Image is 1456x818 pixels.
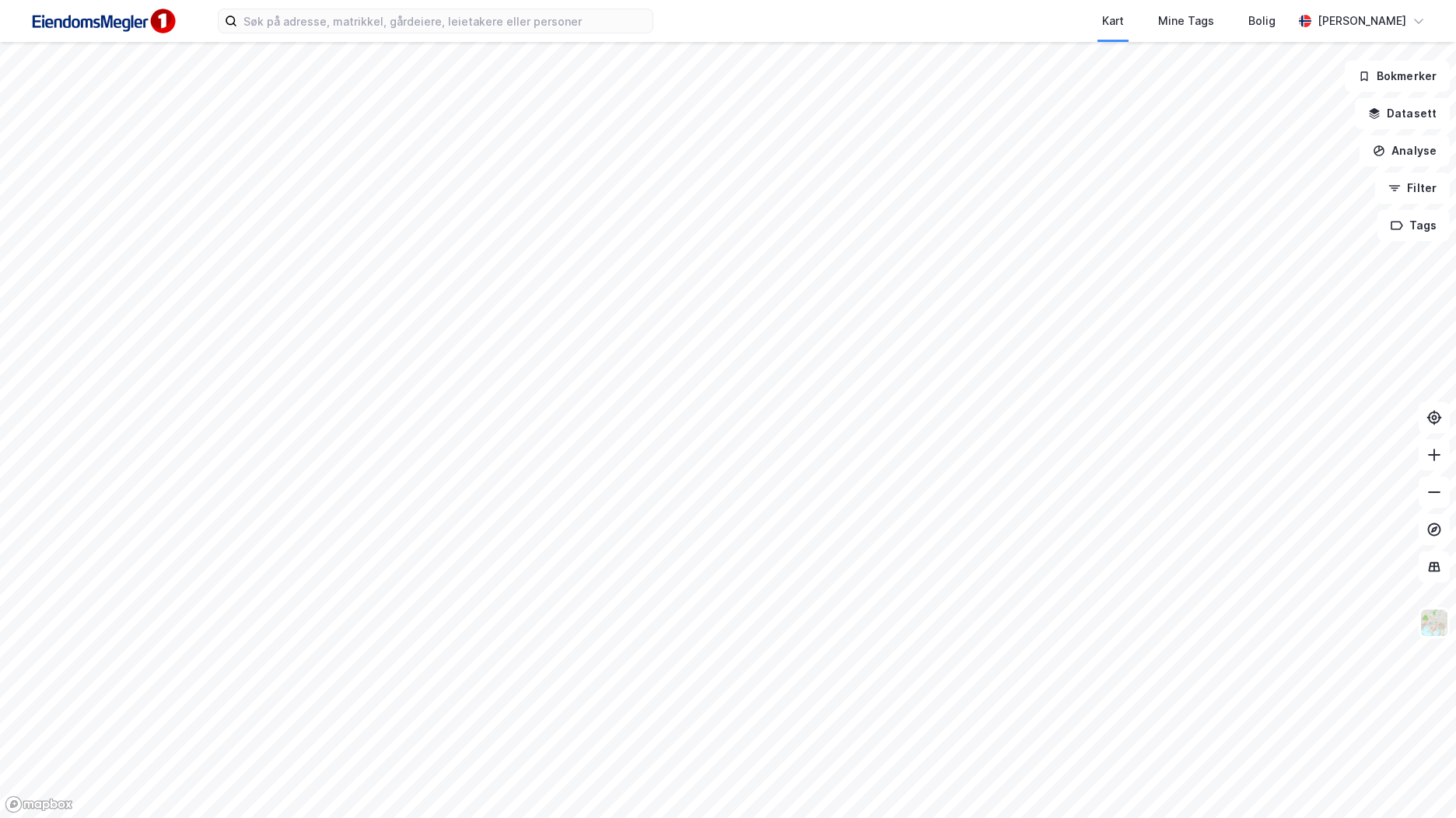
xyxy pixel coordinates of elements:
[1318,12,1406,30] div: [PERSON_NAME]
[25,4,180,39] img: F4PB6Px+NJ5v8B7XTbfpPpyloAAAAASUVORK5CYII=
[1158,12,1214,30] div: Mine Tags
[1378,743,1456,818] iframe: Chat Widget
[1102,12,1124,30] div: Kart
[1378,743,1456,818] div: Kontrollprogram for chat
[237,9,653,33] input: Søk på adresse, matrikkel, gårdeiere, leietakere eller personer
[1248,12,1276,30] div: Bolig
